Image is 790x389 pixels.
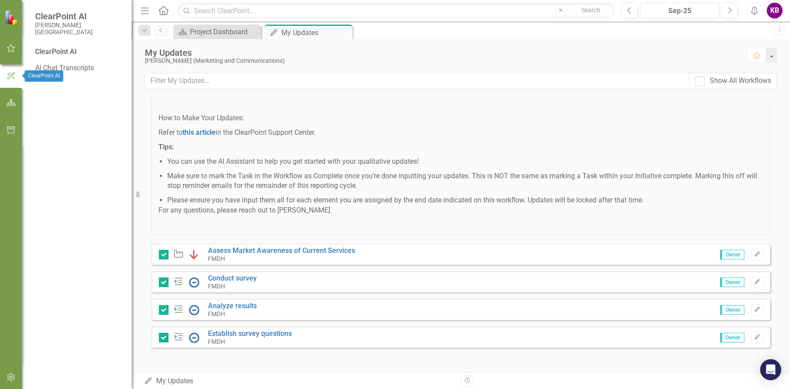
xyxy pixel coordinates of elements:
[145,48,738,58] div: My Updates
[208,310,225,317] small: FMDH
[4,10,20,25] img: ClearPoint Strategy
[35,47,123,57] div: ClearPoint AI
[643,6,716,16] div: Sep-25
[35,11,123,22] span: ClearPoint AI
[720,333,744,342] span: Owner
[145,58,738,64] div: [PERSON_NAME] (Marketing and Communications)
[189,305,199,315] img: No Information
[35,63,123,73] a: AI Chat Transcripts
[145,73,689,89] input: Filter My Updates...
[215,128,316,137] span: in the ClearPoint Support Center.
[189,249,199,260] img: Below Plan
[720,305,744,315] span: Owner
[760,359,781,380] div: Open Intercom Messenger
[158,114,244,122] span: How to Make Your Updates:
[281,27,350,38] div: My Updates
[25,70,64,82] div: ClearPoint AI
[158,128,183,137] span: Refer to
[208,329,292,338] a: Establish survey questions
[144,376,454,386] div: My Updates
[176,26,259,37] a: Project Dashboard
[569,4,613,17] button: Search
[178,3,615,18] input: Search ClearPoint...
[208,283,225,290] small: FMDH
[582,7,600,14] span: Search
[208,302,257,310] a: Analyze results
[167,196,646,204] span: Please ensure you have input them all for each element you are assigned by the end date indicated...
[720,250,744,259] span: Owner
[208,338,225,345] small: FMDH
[167,172,757,190] span: Make sure to mark the Task in the Workflow as Complete once you’re done inputting your updates. T...
[189,332,199,343] img: No Information
[720,277,744,287] span: Owner
[35,22,123,36] small: [PERSON_NAME][GEOGRAPHIC_DATA]
[167,157,419,166] span: You can use the AI Assistant to help you get started with your qualitative updates!
[190,26,259,37] div: Project Dashboard
[183,128,215,137] a: this article
[640,3,719,18] button: Sep-25
[208,255,225,262] small: FMDH
[158,206,332,214] span: For any questions, please reach out to [PERSON_NAME].
[189,277,199,288] img: No Information
[208,274,257,282] a: Conduct survey
[767,3,783,18] button: KB
[158,143,174,151] span: Tips:
[710,76,771,86] div: Show All Workflows
[208,246,355,255] a: Assess Market Awareness of Current Services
